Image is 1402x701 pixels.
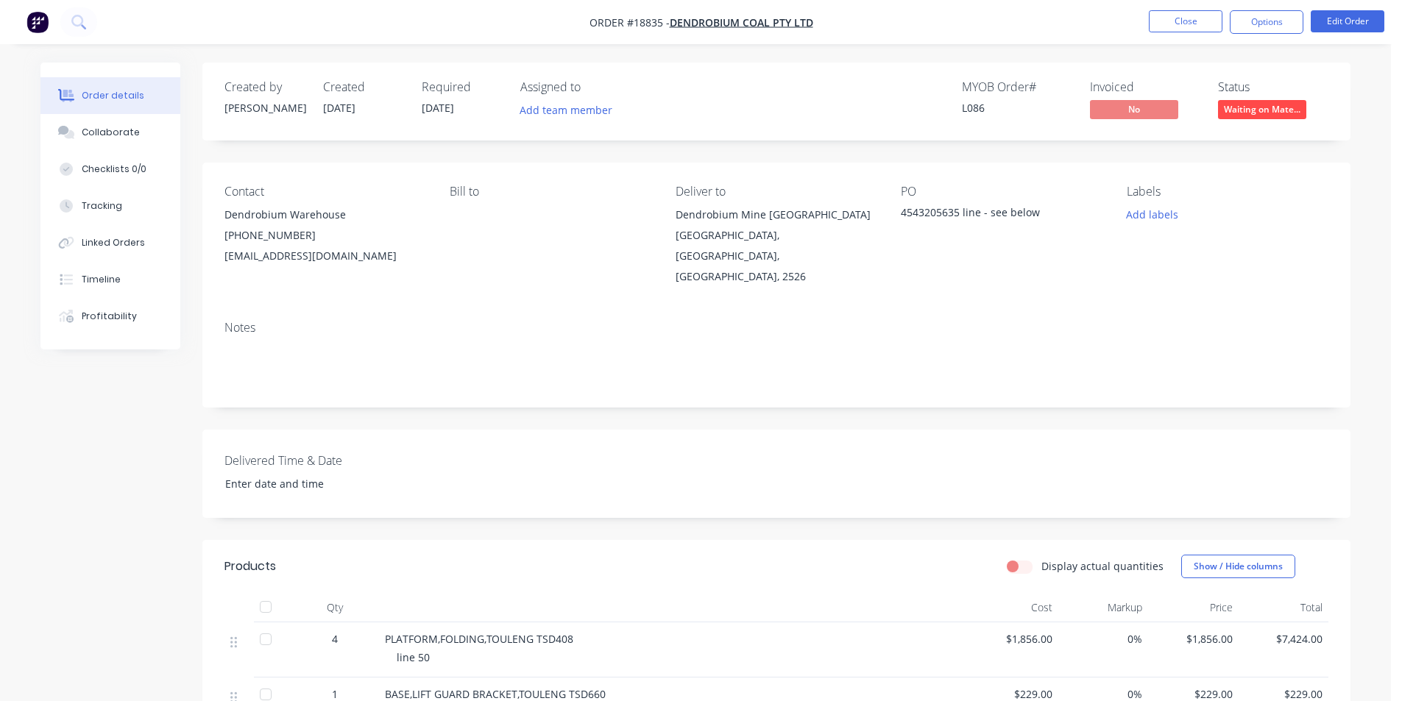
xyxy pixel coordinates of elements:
div: Collaborate [82,126,140,139]
div: Dendrobium Warehouse [224,204,426,225]
button: Order details [40,77,180,114]
div: Required [422,80,503,94]
div: Products [224,558,276,575]
button: Timeline [40,261,180,298]
button: Close [1149,10,1222,32]
div: Bill to [450,185,651,199]
div: Labels [1127,185,1328,199]
div: Contact [224,185,426,199]
a: Dendrobium Coal Pty Ltd [670,15,813,29]
div: Price [1148,593,1239,622]
span: BASE,LIFT GUARD BRACKET,TOULENG TSD660 [385,687,606,701]
div: Dendrobium Mine [GEOGRAPHIC_DATA] [676,204,877,225]
div: Cost [968,593,1058,622]
div: Deliver to [676,185,877,199]
div: Status [1218,80,1328,94]
button: Profitability [40,298,180,335]
span: $1,856.00 [974,631,1052,647]
span: PLATFORM,FOLDING,TOULENG TSD408 [385,632,573,646]
div: Total [1239,593,1329,622]
button: Add team member [512,100,620,120]
div: Dendrobium Warehouse[PHONE_NUMBER][EMAIL_ADDRESS][DOMAIN_NAME] [224,204,426,266]
div: MYOB Order # [962,80,1072,94]
div: Invoiced [1090,80,1200,94]
button: Edit Order [1311,10,1384,32]
button: Tracking [40,188,180,224]
div: Timeline [82,273,121,286]
div: [PERSON_NAME] [224,100,305,115]
span: Order #18835 - [590,15,670,29]
button: Add labels [1118,204,1186,224]
div: 4543205635 line - see below [901,204,1085,225]
div: Profitability [82,310,137,323]
div: Created [323,80,404,94]
div: Markup [1058,593,1149,622]
div: [EMAIL_ADDRESS][DOMAIN_NAME] [224,246,426,266]
label: Display actual quantities [1041,558,1164,574]
div: [GEOGRAPHIC_DATA], [GEOGRAPHIC_DATA], [GEOGRAPHIC_DATA], 2526 [676,225,877,287]
label: Delivered Time & Date [224,452,408,469]
div: Created by [224,80,305,94]
span: 4 [332,631,338,647]
div: Order details [82,89,144,102]
button: Show / Hide columns [1181,555,1295,578]
button: Options [1230,10,1303,34]
span: $1,856.00 [1154,631,1233,647]
span: Waiting on Mate... [1218,100,1306,118]
button: Linked Orders [40,224,180,261]
span: line 50 [397,650,430,664]
div: Linked Orders [82,236,145,249]
span: $7,424.00 [1245,631,1323,647]
button: Add team member [520,100,620,120]
div: L086 [962,100,1072,115]
div: Qty [291,593,379,622]
button: Collaborate [40,114,180,151]
button: Checklists 0/0 [40,151,180,188]
input: Enter date and time [215,473,398,495]
span: 0% [1064,631,1143,647]
span: No [1090,100,1178,118]
div: Notes [224,321,1328,335]
div: Assigned to [520,80,668,94]
div: Checklists 0/0 [82,163,146,176]
img: Factory [26,11,49,33]
span: [DATE] [323,101,355,115]
div: Dendrobium Mine [GEOGRAPHIC_DATA][GEOGRAPHIC_DATA], [GEOGRAPHIC_DATA], [GEOGRAPHIC_DATA], 2526 [676,204,877,287]
div: [PHONE_NUMBER] [224,225,426,246]
div: PO [901,185,1102,199]
div: Tracking [82,199,122,213]
button: Waiting on Mate... [1218,100,1306,122]
span: [DATE] [422,101,454,115]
